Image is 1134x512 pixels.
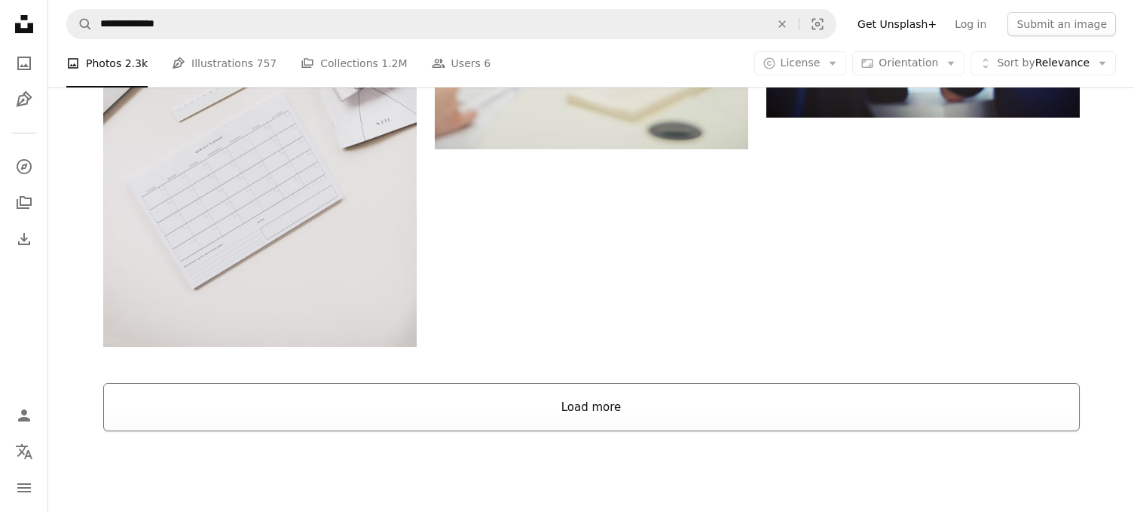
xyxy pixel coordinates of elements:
[9,48,39,78] a: Photos
[9,9,39,42] a: Home — Unsplash
[484,55,491,72] span: 6
[1007,12,1116,36] button: Submit an image
[103,383,1080,431] button: Load more
[946,12,995,36] a: Log in
[103,103,417,117] a: silver laptop computer near notebook
[766,10,799,38] button: Clear
[9,224,39,254] a: Download History
[67,10,93,38] button: Search Unsplash
[879,57,938,69] span: Orientation
[970,51,1116,75] button: Sort byRelevance
[9,152,39,182] a: Explore
[754,51,847,75] button: License
[172,39,277,87] a: Illustrations 757
[381,55,407,72] span: 1.2M
[301,39,407,87] a: Collections 1.2M
[799,10,836,38] button: Visual search
[997,56,1090,71] span: Relevance
[9,400,39,431] a: Log in / Sign up
[852,51,964,75] button: Orientation
[997,57,1035,69] span: Sort by
[9,473,39,503] button: Menu
[257,55,277,72] span: 757
[848,12,946,36] a: Get Unsplash+
[66,9,836,39] form: Find visuals sitewide
[432,39,491,87] a: Users 6
[781,57,821,69] span: License
[9,437,39,467] button: Language
[9,188,39,218] a: Collections
[9,84,39,115] a: Illustrations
